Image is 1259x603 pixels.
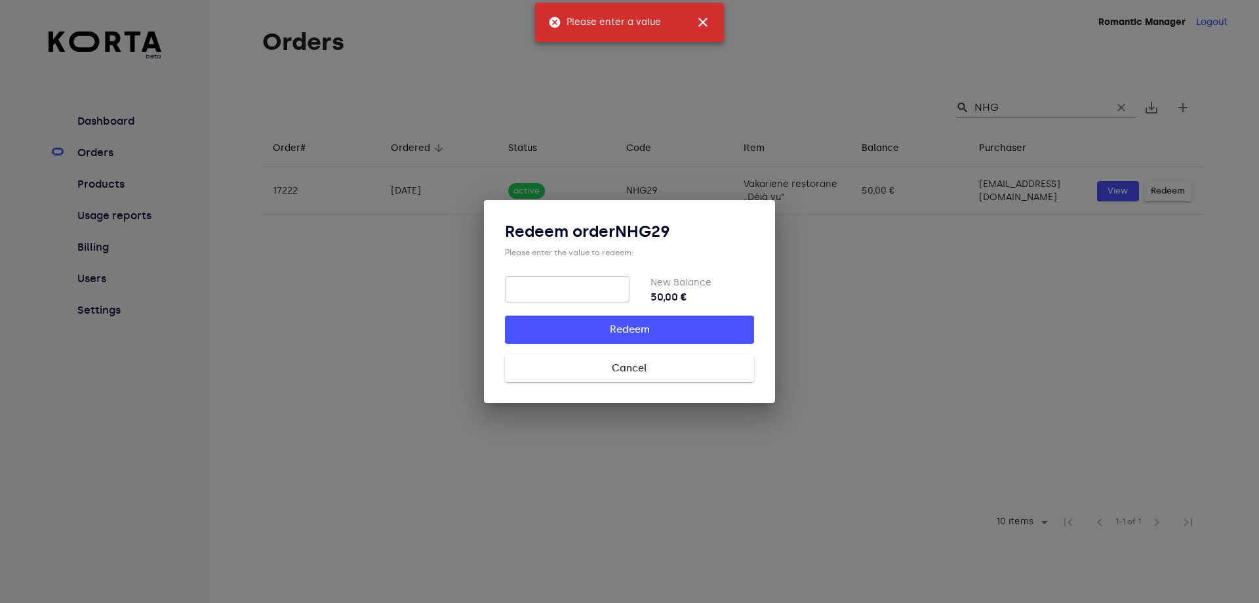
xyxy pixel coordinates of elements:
[650,277,711,288] label: New Balance
[505,247,754,258] div: Please enter the value to redeem:
[505,221,754,242] h3: Redeem order NHG29
[526,321,733,338] span: Redeem
[548,16,661,29] span: Please enter a value
[695,14,711,30] span: close
[505,316,754,343] button: Redeem
[526,360,733,377] span: Cancel
[505,354,754,382] button: Cancel
[687,7,719,38] button: close
[650,289,754,305] strong: 50,00 €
